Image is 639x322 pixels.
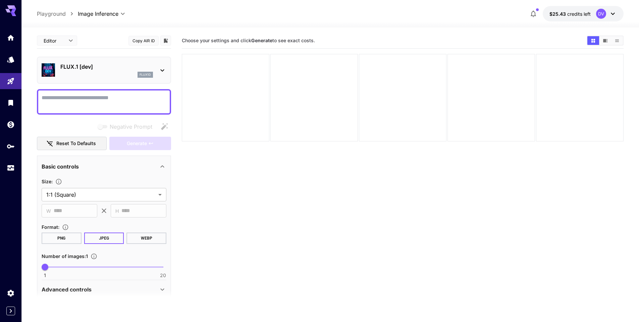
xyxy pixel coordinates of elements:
nav: breadcrumb [37,10,78,18]
span: Number of images : 1 [42,253,88,259]
p: Advanced controls [42,285,92,294]
button: Show images in grid view [587,36,599,45]
div: FLUX.1 [dev]flux1d [42,60,166,80]
button: Add to library [163,37,169,45]
span: H [115,207,119,215]
button: $25.43186DV [543,6,624,21]
button: WEBP [126,233,166,244]
span: W [46,207,51,215]
div: Library [7,99,15,107]
span: $25.43 [549,11,567,17]
span: Format : [42,224,59,230]
div: Home [7,34,15,42]
span: Negative Prompt [110,123,152,131]
div: Usage [7,164,15,172]
button: Show images in list view [611,36,623,45]
div: DV [596,9,606,19]
div: Show images in grid viewShow images in video viewShow images in list view [587,36,624,46]
button: Adjust the dimensions of the generated image by specifying its width and height in pixels, or sel... [53,178,65,185]
button: Choose the file format for the output image. [59,224,71,231]
button: Show images in video view [599,36,611,45]
div: Basic controls [42,158,166,175]
span: Size : [42,179,53,184]
div: Settings [7,289,15,297]
p: FLUX.1 [dev] [60,63,153,71]
div: Wallet [7,120,15,129]
button: Expand sidebar [6,307,15,315]
span: 20 [160,272,166,279]
button: Reset to defaults [37,137,107,150]
button: PNG [42,233,82,244]
button: Specify how many images to generate in a single request. Each image generation will be charged se... [88,253,100,260]
span: 1 [44,272,46,279]
div: Advanced controls [42,281,166,298]
span: Editor [44,37,64,44]
div: $25.43186 [549,10,591,17]
b: Generate [251,38,272,43]
p: Basic controls [42,163,79,171]
div: Playground [7,77,15,85]
span: Image Inference [78,10,118,18]
button: Copy AIR ID [128,36,159,46]
div: API Keys [7,142,15,150]
span: credits left [567,11,591,17]
span: Choose your settings and click to see exact costs. [182,38,315,43]
span: Negative prompts are not compatible with the selected model. [96,122,158,131]
a: Playground [37,10,66,18]
p: flux1d [140,72,151,77]
button: JPEG [84,233,124,244]
span: 1:1 (Square) [46,191,156,199]
div: Models [7,55,15,64]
